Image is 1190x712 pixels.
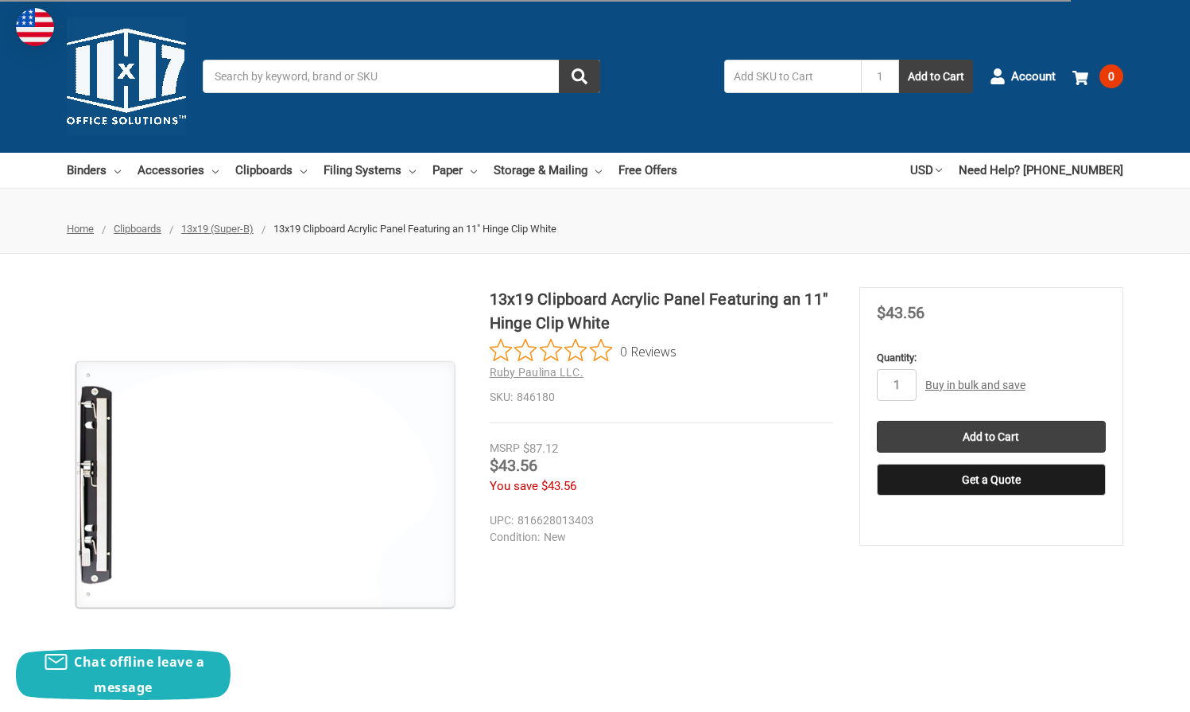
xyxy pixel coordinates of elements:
button: Rated 0 out of 5 stars from 0 reviews. Jump to reviews. [490,339,676,363]
span: $43.56 [877,303,924,322]
button: Get a Quote [877,464,1106,496]
a: Clipboards [235,153,307,188]
a: Paper [432,153,477,188]
span: 0 Reviews [620,339,676,363]
a: Ruby Paulina LLC. [490,366,583,379]
img: duty and tax information for United States [16,8,54,46]
a: Free Offers [618,153,677,188]
dt: Condition: [490,529,540,546]
input: Add to Cart [877,421,1106,453]
a: Clipboards [114,223,161,235]
div: MSRP [490,440,520,457]
span: $43.56 [541,479,576,493]
a: Home [67,223,94,235]
label: Quantity: [877,350,1106,366]
img: 11x17.com [67,17,186,136]
span: 13x19 Clipboard Acrylic Panel Featuring an 11" Hinge Clip White [273,223,556,235]
a: Storage & Mailing [494,153,602,188]
dd: 816628013403 [490,512,826,529]
a: Account [990,56,1056,97]
button: Chat offline leave a message [16,649,231,700]
img: 13x19 Clipboard Acrylic Panel Featuring an 11" Hinge Clip White [67,287,463,684]
span: $87.12 [523,442,558,456]
span: 0 [1099,64,1123,88]
a: Filing Systems [324,153,416,188]
a: Binders [67,153,121,188]
a: 13x19 (Super-B) [181,223,254,235]
dt: UPC: [490,512,514,529]
input: Add SKU to Cart [724,60,861,93]
span: Account [1011,68,1056,86]
a: Buy in bulk and save [925,379,1025,391]
a: Need Help? [PHONE_NUMBER] [959,153,1123,188]
dd: New [490,529,826,546]
a: 0 [1072,56,1123,97]
dd: 846180 [490,389,833,406]
dt: SKU: [490,389,513,406]
span: You save [490,479,538,493]
button: Add to Cart [899,60,973,93]
input: Search by keyword, brand or SKU [203,60,600,93]
span: $43.56 [490,456,537,475]
span: Chat offline leave a message [74,653,204,696]
a: Accessories [138,153,219,188]
a: USD [910,153,942,188]
h1: 13x19 Clipboard Acrylic Panel Featuring an 11" Hinge Clip White [490,287,833,335]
